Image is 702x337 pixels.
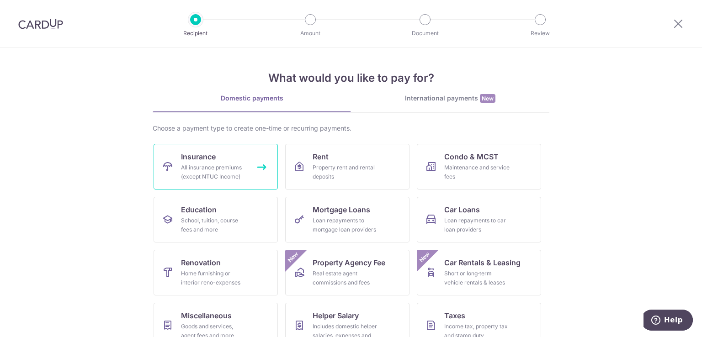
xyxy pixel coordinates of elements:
[181,257,221,268] span: Renovation
[285,144,409,190] a: RentProperty rent and rental deposits
[444,151,499,162] span: Condo & MCST
[391,29,459,38] p: Document
[181,216,247,234] div: School, tuition, course fees and more
[417,250,432,265] span: New
[444,216,510,234] div: Loan repayments to car loan providers
[643,310,693,332] iframe: Opens a widget where you can find more information
[153,70,549,86] h4: What would you like to pay for?
[444,163,510,181] div: Maintenance and service fees
[313,163,378,181] div: Property rent and rental deposits
[181,269,247,287] div: Home furnishing or interior reno-expenses
[417,197,541,242] a: Car LoansLoan repayments to car loan providers
[153,94,351,103] div: Domestic payments
[506,29,574,38] p: Review
[154,144,278,190] a: InsuranceAll insurance premiums (except NTUC Income)
[181,204,217,215] span: Education
[286,250,301,265] span: New
[162,29,229,38] p: Recipient
[153,124,549,133] div: Choose a payment type to create one-time or recurring payments.
[313,310,359,321] span: Helper Salary
[181,151,216,162] span: Insurance
[480,94,495,103] span: New
[181,163,247,181] div: All insurance premiums (except NTUC Income)
[313,204,370,215] span: Mortgage Loans
[417,250,541,295] a: Car Rentals & LeasingShort or long‑term vehicle rentals & leasesNew
[285,197,409,242] a: Mortgage LoansLoan repayments to mortgage loan providers
[351,94,549,103] div: International payments
[154,250,278,295] a: RenovationHome furnishing or interior reno-expenses
[21,6,39,15] span: Help
[313,269,378,287] div: Real estate agent commissions and fees
[313,257,385,268] span: Property Agency Fee
[444,257,521,268] span: Car Rentals & Leasing
[18,18,63,29] img: CardUp
[444,204,480,215] span: Car Loans
[181,310,232,321] span: Miscellaneous
[417,144,541,190] a: Condo & MCSTMaintenance and service fees
[444,269,510,287] div: Short or long‑term vehicle rentals & leases
[285,250,409,295] a: Property Agency FeeReal estate agent commissions and feesNew
[313,151,329,162] span: Rent
[154,197,278,242] a: EducationSchool, tuition, course fees and more
[313,216,378,234] div: Loan repayments to mortgage loan providers
[277,29,344,38] p: Amount
[444,310,465,321] span: Taxes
